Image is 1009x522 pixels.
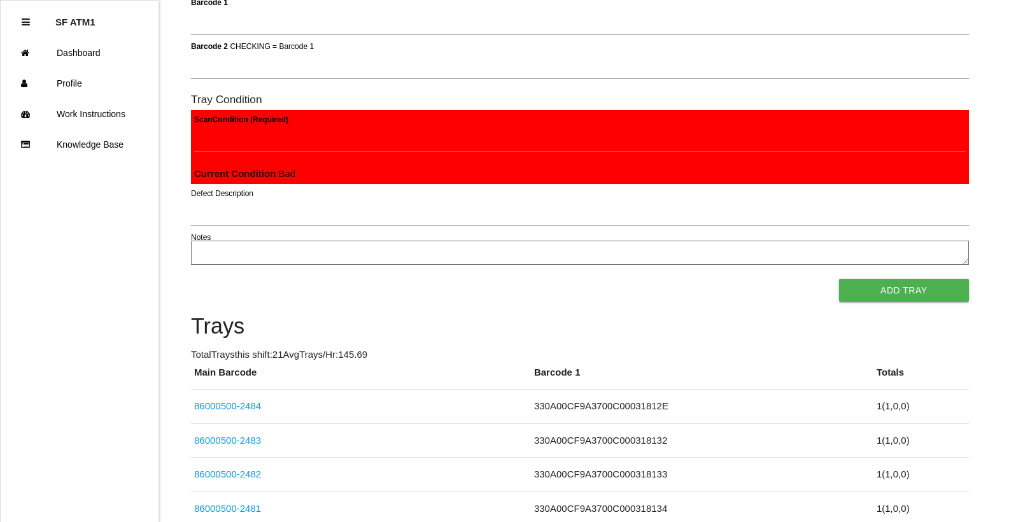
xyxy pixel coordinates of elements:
a: Work Instructions [1,99,159,129]
button: Add Tray [839,279,969,302]
td: 330A00CF9A3700C000318132 [531,423,873,458]
a: Profile [1,68,159,99]
th: Totals [873,365,969,390]
b: Barcode 2 [191,41,228,50]
td: 330A00CF9A3700C000318133 [531,458,873,492]
th: Barcode 1 [531,365,873,390]
td: 1 ( 1 , 0 , 0 ) [873,423,969,458]
b: Current Condition [194,168,276,179]
a: Dashboard [1,38,159,68]
a: 86000500-2484 [194,400,261,411]
a: Knowledge Base [1,129,159,160]
a: 86000500-2483 [194,435,261,446]
td: 330A00CF9A3700C00031812E [531,390,873,424]
b: Scan Condition (Required) [194,115,288,123]
span: : Bad [194,168,295,179]
div: Close [22,7,30,38]
th: Main Barcode [191,365,531,390]
span: CHECKING = Barcode 1 [230,41,314,50]
h6: Tray Condition [191,94,969,106]
label: Notes [191,232,211,243]
td: 1 ( 1 , 0 , 0 ) [873,390,969,424]
td: 1 ( 1 , 0 , 0 ) [873,458,969,492]
p: SF ATM1 [55,7,95,27]
p: Total Trays this shift: 21 Avg Trays /Hr: 145.69 [191,348,969,362]
h4: Trays [191,314,969,339]
a: 86000500-2481 [194,503,261,514]
label: Defect Description [191,188,253,199]
a: 86000500-2482 [194,469,261,479]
